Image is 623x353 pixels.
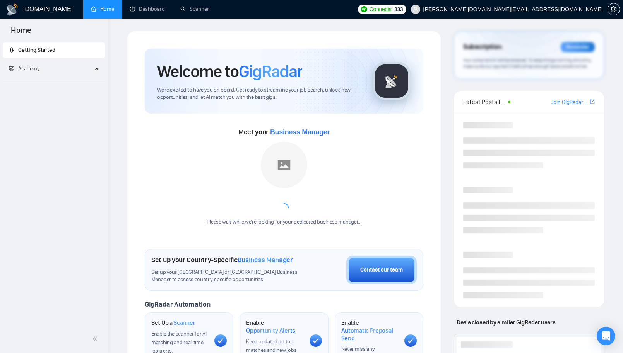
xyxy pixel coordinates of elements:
[463,57,592,70] span: Your subscription will be renewed. To keep things running smoothly, make sure your payment method...
[372,62,411,100] img: gigradar-logo.png
[180,6,209,12] a: searchScanner
[463,97,506,107] span: Latest Posts from the GigRadar Community
[346,256,417,284] button: Contact our team
[145,300,210,309] span: GigRadar Automation
[9,65,39,72] span: Academy
[9,47,14,53] span: rocket
[413,7,418,12] span: user
[3,42,105,58] li: Getting Started
[9,66,14,71] span: fund-projection-screen
[341,319,398,342] h1: Enable
[246,319,303,334] h1: Enable
[202,219,366,226] div: Please wait while we're looking for your dedicated business manager...
[590,98,595,105] a: export
[361,6,367,12] img: upwork-logo.png
[238,256,293,264] span: Business Manager
[608,6,620,12] a: setting
[18,65,39,72] span: Academy
[238,128,330,136] span: Meet your
[239,61,302,82] span: GigRadar
[92,335,100,343] span: double-left
[370,5,393,14] span: Connects:
[463,41,501,54] span: Subscription
[394,5,403,14] span: 333
[590,98,595,105] span: export
[3,80,105,85] li: Academy Homepage
[157,61,302,82] h1: Welcome to
[151,256,293,264] h1: Set up your Country-Specific
[246,327,295,334] span: Opportunity Alerts
[341,327,398,342] span: Automatic Proposal Send
[360,266,403,274] div: Contact our team
[151,269,308,283] span: Set up your [GEOGRAPHIC_DATA] or [GEOGRAPHIC_DATA] Business Manager to access country-specific op...
[561,42,595,52] div: Reminder
[5,25,38,41] span: Home
[270,128,330,136] span: Business Manager
[278,202,290,214] span: loading
[261,142,307,188] img: placeholder.png
[151,319,195,327] h1: Set Up a
[551,98,589,107] a: Join GigRadar Slack Community
[597,327,615,345] div: Open Intercom Messenger
[130,6,165,12] a: dashboardDashboard
[608,3,620,15] button: setting
[157,87,360,101] span: We're excited to have you on board. Get ready to streamline your job search, unlock new opportuni...
[18,47,55,53] span: Getting Started
[6,3,19,16] img: logo
[454,316,558,329] span: Deals closed by similar GigRadar users
[173,319,195,327] span: Scanner
[91,6,114,12] a: homeHome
